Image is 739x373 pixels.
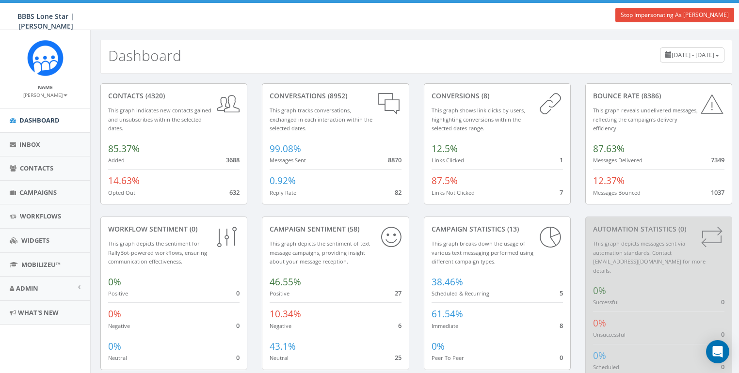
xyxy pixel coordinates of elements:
[108,189,135,196] small: Opted Out
[21,236,49,245] span: Widgets
[593,174,625,187] span: 12.37%
[108,354,127,361] small: Neutral
[236,321,240,330] span: 0
[593,298,619,306] small: Successful
[432,156,464,164] small: Links Clicked
[19,188,57,197] span: Campaigns
[108,224,240,234] div: Workflow Sentiment
[144,91,165,100] span: (4320)
[560,321,563,330] span: 8
[270,290,289,297] small: Positive
[270,189,296,196] small: Reply Rate
[395,188,402,197] span: 82
[27,40,64,76] img: Rally_Corp_Icon_1.png
[432,107,525,132] small: This graph shows link clicks by users, highlighting conversions within the selected dates range.
[615,8,734,22] a: Stop Impersonating As [PERSON_NAME]
[270,156,306,164] small: Messages Sent
[270,308,301,320] span: 10.34%
[108,47,181,63] h2: Dashboard
[432,354,464,361] small: Peer To Peer
[23,90,67,99] a: [PERSON_NAME]
[593,331,626,338] small: Unsuccessful
[593,189,641,196] small: Messages Bounced
[388,155,402,164] span: 8870
[270,224,401,234] div: Campaign Sentiment
[188,224,197,233] span: (0)
[19,116,60,124] span: Dashboard
[432,340,445,353] span: 0%
[560,353,563,362] span: 0
[505,224,519,233] span: (13)
[432,174,458,187] span: 87.5%
[560,289,563,297] span: 5
[432,189,475,196] small: Links Not Clicked
[236,289,240,297] span: 0
[593,240,706,274] small: This graph depicts messages sent via automation standards. Contact [EMAIL_ADDRESS][DOMAIN_NAME] f...
[721,330,724,339] span: 0
[432,290,489,297] small: Scheduled & Recurring
[593,284,606,297] span: 0%
[395,289,402,297] span: 27
[480,91,489,100] span: (8)
[432,142,458,155] span: 12.5%
[108,308,121,320] span: 0%
[226,155,240,164] span: 3688
[20,212,61,220] span: Workflows
[711,188,724,197] span: 1037
[23,92,67,98] small: [PERSON_NAME]
[108,240,207,265] small: This graph depicts the sentiment for RallyBot-powered workflows, ensuring communication effective...
[38,84,53,91] small: Name
[593,142,625,155] span: 87.63%
[676,224,686,233] span: (0)
[270,107,372,132] small: This graph tracks conversations, exchanged in each interaction within the selected dates.
[593,107,698,132] small: This graph reveals undelivered messages, reflecting the campaign's delivery efficiency.
[432,240,533,265] small: This graph breaks down the usage of various text messaging performed using different campaign types.
[672,50,714,59] span: [DATE] - [DATE]
[108,142,140,155] span: 85.37%
[721,362,724,371] span: 0
[326,91,347,100] span: (8952)
[432,308,463,320] span: 61.54%
[593,349,606,362] span: 0%
[108,174,140,187] span: 14.63%
[17,12,74,31] span: BBBS Lone Star | [PERSON_NAME]
[640,91,661,100] span: (8386)
[593,363,619,371] small: Scheduled
[593,91,724,101] div: Bounce Rate
[108,107,211,132] small: This graph indicates new contacts gained and unsubscribes within the selected dates.
[270,174,296,187] span: 0.92%
[270,142,301,155] span: 99.08%
[270,354,289,361] small: Neutral
[432,224,563,234] div: Campaign Statistics
[108,322,130,329] small: Negative
[270,91,401,101] div: conversations
[721,297,724,306] span: 0
[20,164,53,172] span: Contacts
[432,276,463,288] span: 38.46%
[593,224,724,234] div: Automation Statistics
[398,321,402,330] span: 6
[108,276,121,288] span: 0%
[432,91,563,101] div: conversions
[706,340,729,363] div: Open Intercom Messenger
[229,188,240,197] span: 632
[21,260,61,269] span: MobilizeU™
[711,155,724,164] span: 7349
[19,140,40,149] span: Inbox
[270,276,301,288] span: 46.55%
[346,224,359,233] span: (58)
[593,317,606,329] span: 0%
[395,353,402,362] span: 25
[18,308,59,317] span: What's New
[16,284,38,293] span: Admin
[560,155,563,164] span: 1
[108,340,121,353] span: 0%
[432,322,458,329] small: Immediate
[593,156,643,164] small: Messages Delivered
[108,156,125,164] small: Added
[236,353,240,362] span: 0
[108,91,240,101] div: contacts
[560,188,563,197] span: 7
[270,240,370,265] small: This graph depicts the sentiment of text message campaigns, providing insight about your message ...
[270,322,291,329] small: Negative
